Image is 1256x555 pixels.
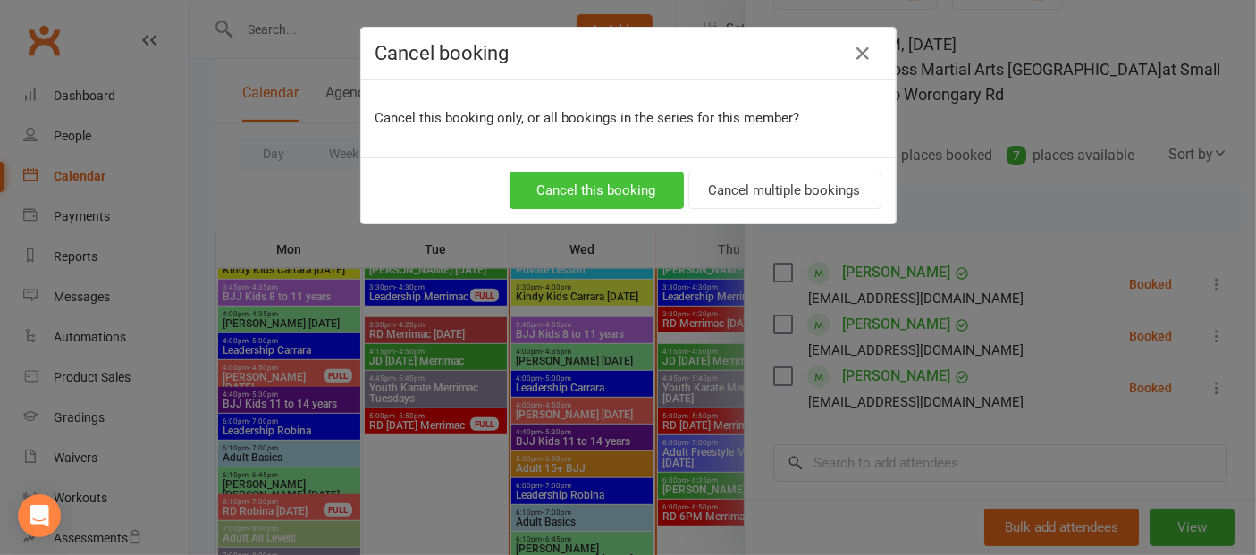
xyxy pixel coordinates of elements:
[375,107,881,129] p: Cancel this booking only, or all bookings in the series for this member?
[688,172,881,209] button: Cancel multiple bookings
[375,42,881,64] h4: Cancel booking
[18,494,61,537] div: Open Intercom Messenger
[510,172,684,209] button: Cancel this booking
[849,39,878,68] button: Close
